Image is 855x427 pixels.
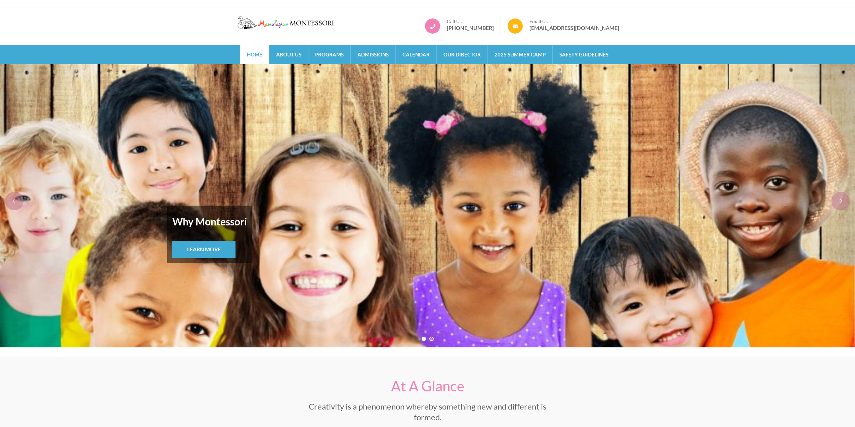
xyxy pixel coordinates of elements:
a: Our Director [437,45,487,64]
a: Safety Guidelines [553,45,615,64]
a: Programs [308,45,350,64]
p: Creativity is a phenomenon whereby something new and different is formed. [297,401,559,423]
h2: At A Glance [297,378,559,394]
a: 2025 Summer Camp [488,45,552,64]
a: Learn More [172,241,236,258]
span: Call Us [447,18,494,25]
div: next [831,192,850,210]
strong: Why Montessori [172,211,247,232]
a: About Us [269,45,308,64]
span: Email Us [529,18,619,25]
a: Home [240,45,269,64]
img: Manalapan Montessori – #1 Rated Child Day Care Center in Manalapan NJ [236,15,337,30]
div: prev [5,192,24,210]
a: [PHONE_NUMBER] [447,25,494,31]
a: Calendar [396,45,436,64]
a: [EMAIL_ADDRESS][DOMAIN_NAME] [529,25,619,31]
a: Admissions [351,45,395,64]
